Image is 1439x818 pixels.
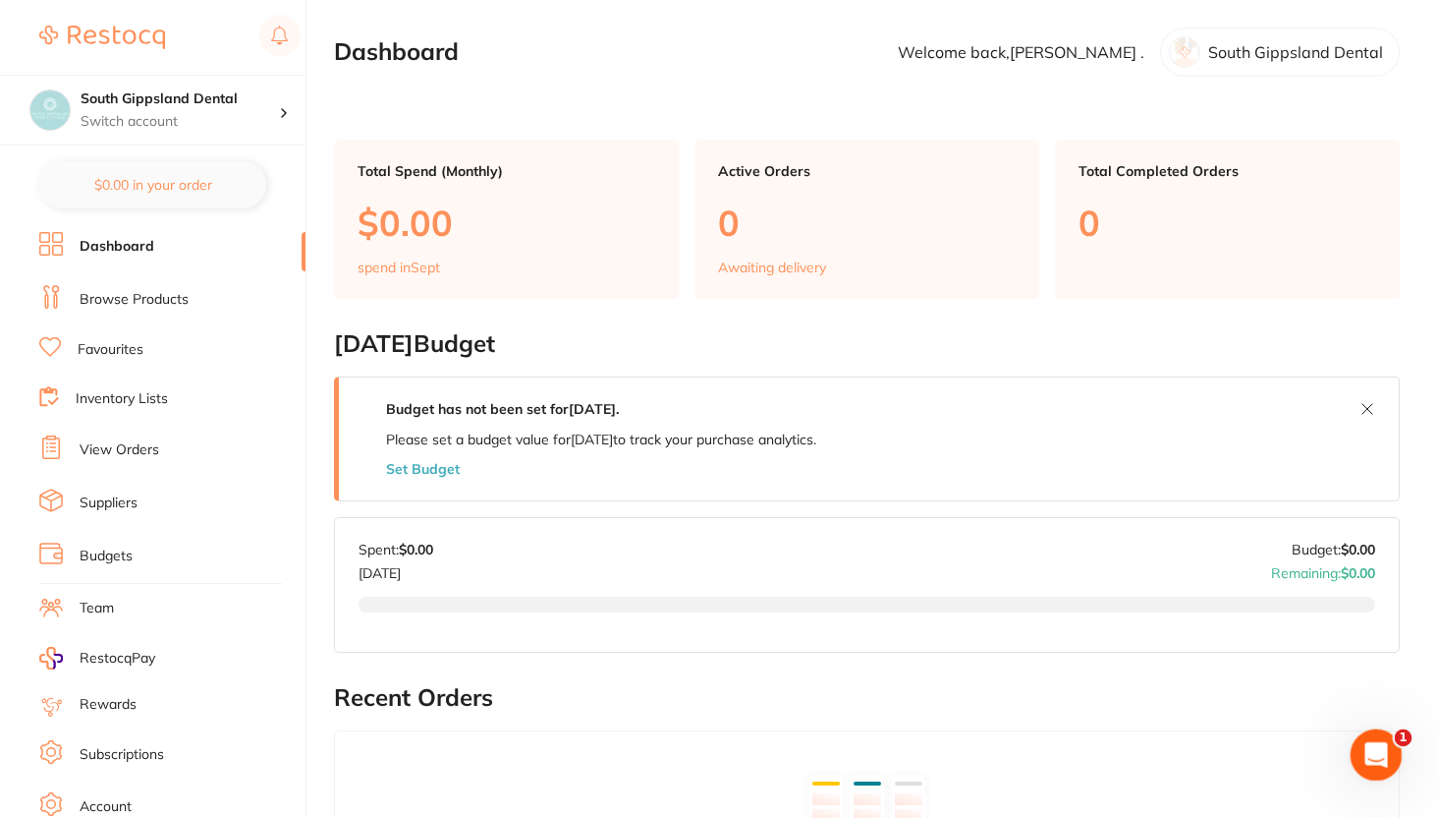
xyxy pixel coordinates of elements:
strong: $0.00 [1341,541,1375,558]
h2: Recent Orders [334,684,1400,712]
a: Account [80,797,132,817]
a: Inventory Lists [76,389,168,409]
p: Switch account [81,112,279,132]
a: Rewards [80,695,137,715]
button: Set Budget [386,461,460,477]
a: Total Spend (Monthly)$0.00spend inSept [334,140,679,299]
p: Total Spend (Monthly) [358,163,655,179]
strong: $0.00 [399,541,433,558]
p: Total Completed Orders [1079,163,1376,179]
h2: Dashboard [334,38,459,66]
button: $0.00 in your order [39,161,266,208]
strong: Budget has not been set for [DATE] . [386,400,619,418]
span: 1 [1395,730,1412,747]
p: Active Orders [718,163,1016,179]
a: Total Completed Orders0 [1055,140,1400,299]
p: 0 [718,203,1016,243]
a: Favourites [78,340,143,360]
p: $0.00 [358,203,655,243]
a: Subscriptions [80,745,164,765]
p: Remaining: [1271,557,1375,581]
a: Dashboard [80,237,154,257]
a: Restocq Logo [39,15,165,60]
a: Team [80,599,114,618]
a: Browse Products [80,290,189,310]
p: Welcome back, [PERSON_NAME] . [898,43,1144,61]
h4: South Gippsland Dental [81,89,279,109]
p: South Gippsland Dental [1208,43,1383,61]
iframe: Intercom live chat [1351,730,1403,782]
a: RestocqPay [39,647,155,670]
h2: [DATE] Budget [334,330,1400,358]
img: RestocqPay [39,647,63,670]
a: Budgets [80,547,133,566]
span: RestocqPay [80,649,155,669]
p: [DATE] [359,557,433,581]
p: Please set a budget value for [DATE] to track your purchase analytics. [386,432,816,447]
img: Restocq Logo [39,26,165,49]
p: Budget: [1292,542,1375,557]
a: View Orders [80,440,159,460]
strong: $0.00 [1341,564,1375,582]
img: South Gippsland Dental [30,90,70,130]
p: spend in Sept [358,260,440,275]
p: Spent: [359,542,433,557]
p: Awaiting delivery [718,260,826,275]
a: Suppliers [80,494,138,513]
p: 0 [1079,203,1376,243]
a: Active Orders0Awaiting delivery [694,140,1039,299]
